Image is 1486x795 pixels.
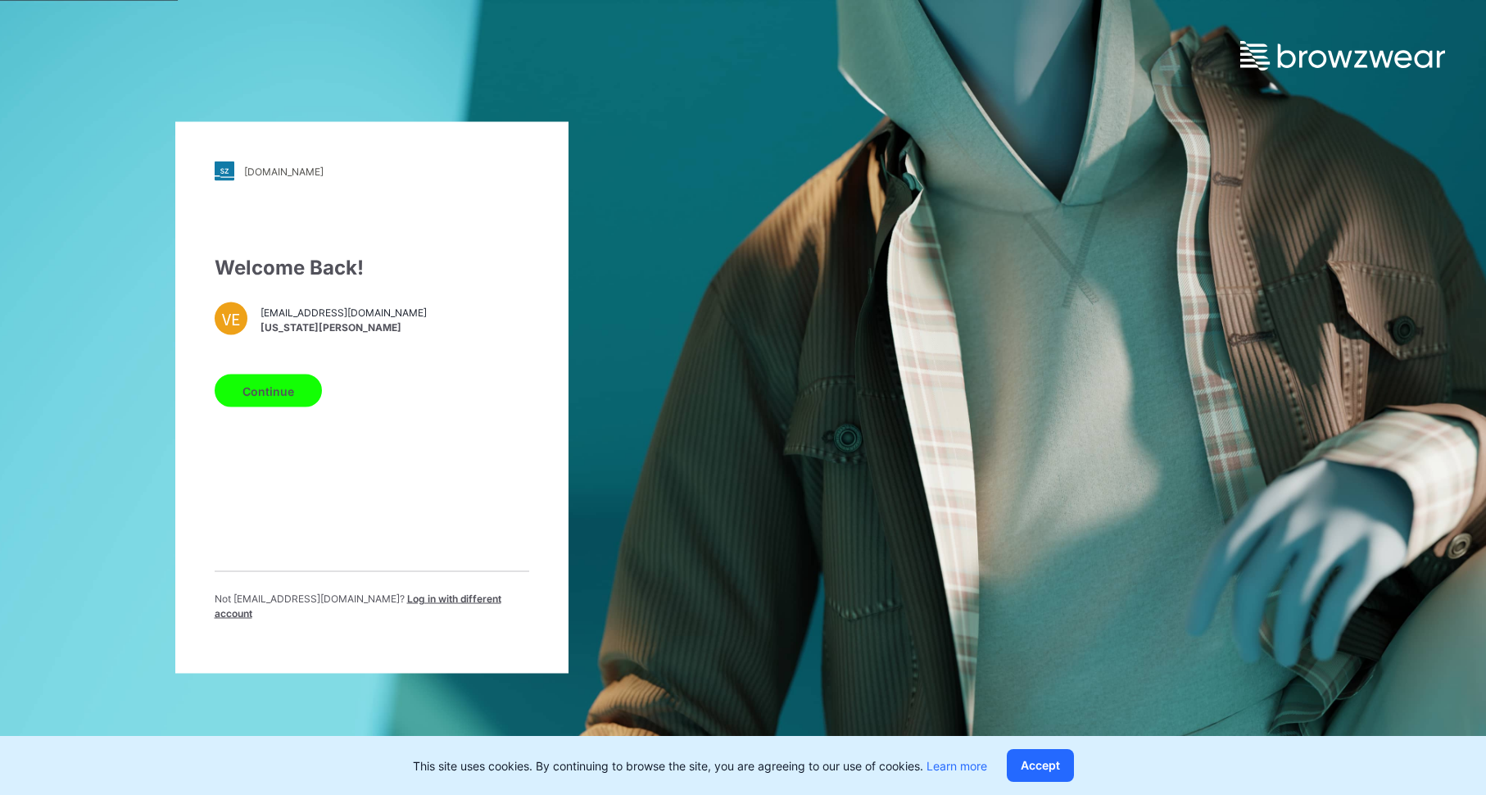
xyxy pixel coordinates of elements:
[413,757,987,775] p: This site uses cookies. By continuing to browse the site, you are agreeing to our use of cookies.
[215,302,247,335] div: VE
[261,305,427,320] span: [EMAIL_ADDRESS][DOMAIN_NAME]
[261,320,427,334] span: [US_STATE][PERSON_NAME]
[1007,749,1074,782] button: Accept
[926,759,987,773] a: Learn more
[215,161,529,181] a: [DOMAIN_NAME]
[244,165,324,177] div: [DOMAIN_NAME]
[215,375,322,407] button: Continue
[215,161,234,181] img: stylezone-logo.562084cfcfab977791bfbf7441f1a819.svg
[1240,41,1445,70] img: browzwear-logo.e42bd6dac1945053ebaf764b6aa21510.svg
[215,253,529,283] div: Welcome Back!
[215,592,529,621] p: Not [EMAIL_ADDRESS][DOMAIN_NAME] ?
